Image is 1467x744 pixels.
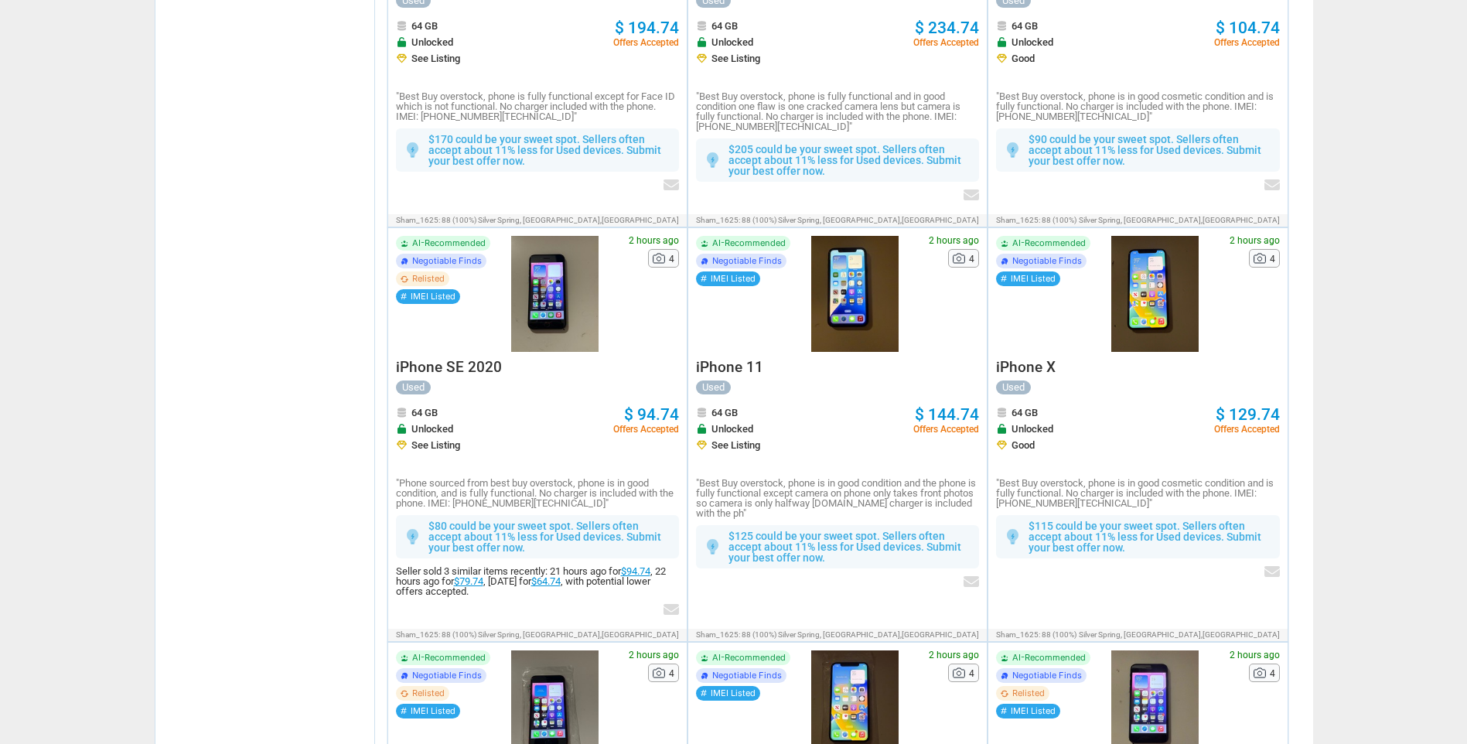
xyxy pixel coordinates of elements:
[1216,20,1280,36] a: $ 104.74
[915,405,979,424] span: $ 144.74
[1214,425,1280,434] span: Offers Accepted
[1230,236,1280,245] span: 2 hours ago
[396,358,502,376] span: iPhone SE 2020
[478,631,679,639] span: Silver Spring, [GEOGRAPHIC_DATA],[GEOGRAPHIC_DATA]
[915,20,979,36] a: $ 234.74
[778,217,979,224] span: Silver Spring, [GEOGRAPHIC_DATA],[GEOGRAPHIC_DATA]
[621,565,650,577] a: $94.74
[696,630,740,639] span: sham_1625:
[412,239,486,247] span: AI-Recommended
[696,478,979,518] p: "Best Buy overstock, phone is in good condition and the phone is fully functional except camera o...
[711,275,756,283] span: IMEI Listed
[442,216,476,224] span: 88 (100%)
[1216,405,1280,424] span: $ 129.74
[411,424,453,434] span: Unlocked
[664,604,679,615] img: envelop icon
[396,566,679,596] div: Seller sold 3 similar items recently: 21 hours ago for , 22 hours ago for , [DATE] for , with pot...
[412,671,482,680] span: Negotiable Finds
[411,440,460,450] span: See Listing
[411,707,455,715] span: IMEI Listed
[1216,407,1280,423] a: $ 129.74
[428,134,671,166] p: $170 could be your sweet spot. Sellers often accept about 11% less for Used devices. Submit your ...
[411,37,453,47] span: Unlocked
[396,478,679,508] p: "Phone sourced from best buy overstock, phone is in good condition, and is fully functional. No c...
[629,236,679,245] span: 2 hours ago
[711,21,738,31] span: 64 GB
[664,179,679,190] img: envelop icon
[1012,689,1045,698] span: Relisted
[624,405,679,424] span: $ 94.74
[996,381,1031,394] div: Used
[396,381,431,394] div: Used
[712,654,786,662] span: AI-Recommended
[1012,37,1053,47] span: Unlocked
[969,669,974,678] span: 4
[1042,630,1076,639] span: 88 (100%)
[742,630,776,639] span: 88 (100%)
[669,254,674,264] span: 4
[996,630,1040,639] span: sham_1625:
[915,407,979,423] a: $ 144.74
[1012,424,1053,434] span: Unlocked
[669,669,674,678] span: 4
[1012,440,1035,450] span: Good
[1079,631,1280,639] span: Silver Spring, [GEOGRAPHIC_DATA],[GEOGRAPHIC_DATA]
[996,358,1056,376] span: iPhone X
[1270,669,1275,678] span: 4
[711,37,753,47] span: Unlocked
[428,520,671,553] p: $80 could be your sweet spot. Sellers often accept about 11% less for Used devices. Submit your b...
[615,19,679,37] span: $ 194.74
[969,254,974,264] span: 4
[1216,19,1280,37] span: $ 104.74
[412,275,445,283] span: Relisted
[624,407,679,423] a: $ 94.74
[915,19,979,37] span: $ 234.74
[696,358,763,376] span: iPhone 11
[1042,216,1076,224] span: 88 (100%)
[996,363,1056,374] a: iPhone X
[442,630,476,639] span: 88 (100%)
[1079,217,1280,224] span: Silver Spring, [GEOGRAPHIC_DATA],[GEOGRAPHIC_DATA]
[913,425,979,434] span: Offers Accepted
[629,650,679,660] span: 2 hours ago
[1011,275,1056,283] span: IMEI Listed
[696,363,763,374] a: iPhone 11
[711,53,760,63] span: See Listing
[964,189,979,200] img: envelop icon
[1012,408,1038,418] span: 64 GB
[1012,21,1038,31] span: 64 GB
[1264,566,1280,577] img: envelop icon
[615,20,679,36] a: $ 194.74
[1012,257,1082,265] span: Negotiable Finds
[996,216,1040,224] span: sham_1625:
[913,38,979,47] span: Offers Accepted
[412,654,486,662] span: AI-Recommended
[411,292,455,301] span: IMEI Listed
[1264,179,1280,190] img: envelop icon
[1214,38,1280,47] span: Offers Accepted
[1230,650,1280,660] span: 2 hours ago
[712,257,782,265] span: Negotiable Finds
[929,236,979,245] span: 2 hours ago
[964,576,979,587] img: envelop icon
[396,363,502,374] a: iPhone SE 2020
[711,424,753,434] span: Unlocked
[996,478,1279,508] p: "Best Buy overstock, phone is in good cosmetic condition and is fully functional. No charger is i...
[711,408,738,418] span: 64 GB
[396,216,440,224] span: sham_1625:
[1012,53,1035,63] span: Good
[778,631,979,639] span: Silver Spring, [GEOGRAPHIC_DATA],[GEOGRAPHIC_DATA]
[412,689,445,698] span: Relisted
[411,408,438,418] span: 64 GB
[396,91,679,121] p: "Best Buy overstock, phone is fully functional except for Face ID which is not functional. No cha...
[1029,520,1271,553] p: $115 could be your sweet spot. Sellers often accept about 11% less for Used devices. Submit your ...
[1012,654,1086,662] span: AI-Recommended
[1029,134,1271,166] p: $90 could be your sweet spot. Sellers often accept about 11% less for Used devices. Submit your b...
[1012,239,1086,247] span: AI-Recommended
[929,650,979,660] span: 2 hours ago
[411,21,438,31] span: 64 GB
[1011,707,1056,715] span: IMEI Listed
[712,671,782,680] span: Negotiable Finds
[1012,671,1082,680] span: Negotiable Finds
[696,91,979,131] p: "Best Buy overstock, phone is fully functional and in good condition one flaw is one cracked came...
